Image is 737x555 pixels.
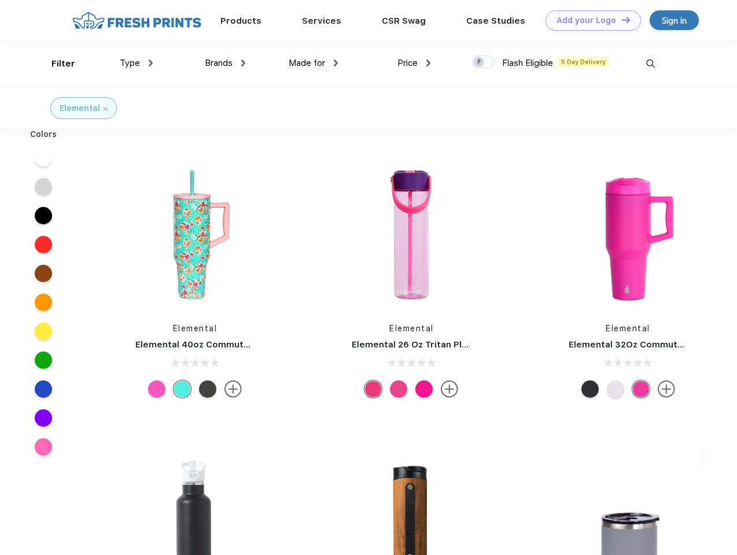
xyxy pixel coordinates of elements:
[104,107,108,111] img: filter_cancel.svg
[205,58,233,68] span: Brands
[118,157,272,311] img: func=resize&h=266
[69,10,205,31] img: fo%20logo%202.webp
[334,60,338,66] img: dropdown.png
[662,14,687,27] div: Sign in
[390,380,407,398] div: Pink Checkers
[382,16,426,26] a: CSR Swag
[173,324,218,333] a: Elemental
[241,60,245,66] img: dropdown.png
[557,16,616,25] div: Add your Logo
[302,16,341,26] a: Services
[224,380,242,398] img: more.svg
[426,60,430,66] img: dropdown.png
[352,339,543,350] a: Elemental 26 Oz Tritan Plastic Water Bottle
[622,17,630,23] img: DT
[441,380,458,398] img: more.svg
[289,58,325,68] span: Made for
[149,60,153,66] img: dropdown.png
[641,54,660,73] img: desktop_search.svg
[632,380,650,398] div: Hot Pink
[581,380,599,398] div: Black
[415,380,433,398] div: Hot pink
[569,339,726,350] a: Elemental 32Oz Commuter Tumbler
[174,380,191,398] div: Vintage flower
[397,58,418,68] span: Price
[558,57,609,67] span: 5 Day Delivery
[60,102,100,114] div: Elemental
[135,339,292,350] a: Elemental 40oz Commuter Tumbler
[551,157,705,311] img: func=resize&h=266
[334,157,488,311] img: func=resize&h=266
[389,324,434,333] a: Elemental
[120,58,140,68] span: Type
[21,128,66,140] div: Colors
[220,16,261,26] a: Products
[658,380,675,398] img: more.svg
[148,380,165,398] div: Hot Pink Drip
[606,324,650,333] a: Elemental
[199,380,216,398] div: Gunmetal
[51,57,75,71] div: Filter
[607,380,624,398] div: Matte White
[364,380,382,398] div: Berries Blast
[502,58,553,68] span: Flash Eligible
[650,10,699,30] a: Sign in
